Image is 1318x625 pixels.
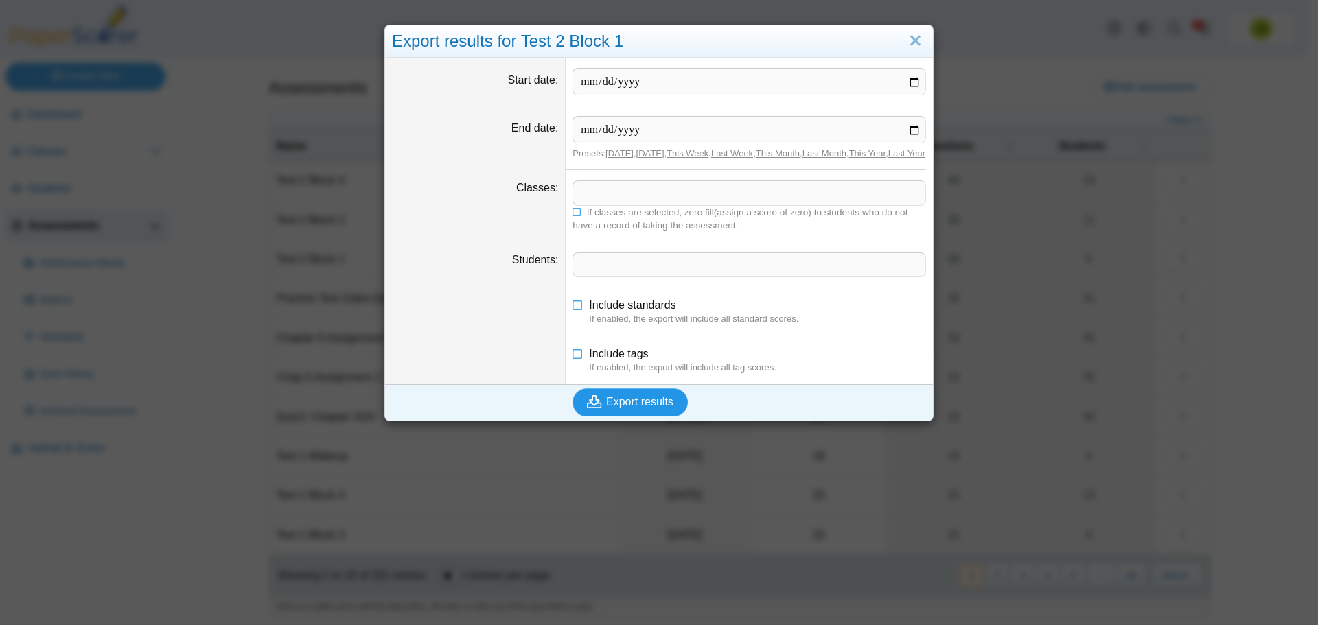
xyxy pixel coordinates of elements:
label: End date [511,122,559,134]
tags: ​ [573,180,926,205]
span: Export results [606,396,673,408]
dfn: If enabled, the export will include all tag scores. [589,362,926,374]
span: Include tags [589,348,648,359]
a: Close [905,30,926,53]
a: Last Year [888,148,925,158]
label: Start date [508,74,559,86]
div: Export results for Test 2 Block 1 [385,25,933,58]
a: This Year [849,148,886,158]
tags: ​ [573,252,926,277]
div: Presets: , , , , , , , [573,148,926,160]
span: If classes are selected, zero fill(assign a score of zero) to students who do not have a record o... [573,207,907,231]
a: Last Week [711,148,753,158]
label: Classes [516,182,558,193]
span: Include standards [589,299,675,311]
label: Students [512,254,559,266]
a: Last Month [802,148,846,158]
button: Export results [573,388,688,416]
a: [DATE] [636,148,664,158]
a: This Month [756,148,800,158]
a: [DATE] [605,148,634,158]
dfn: If enabled, the export will include all standard scores. [589,313,926,325]
a: This Week [667,148,708,158]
